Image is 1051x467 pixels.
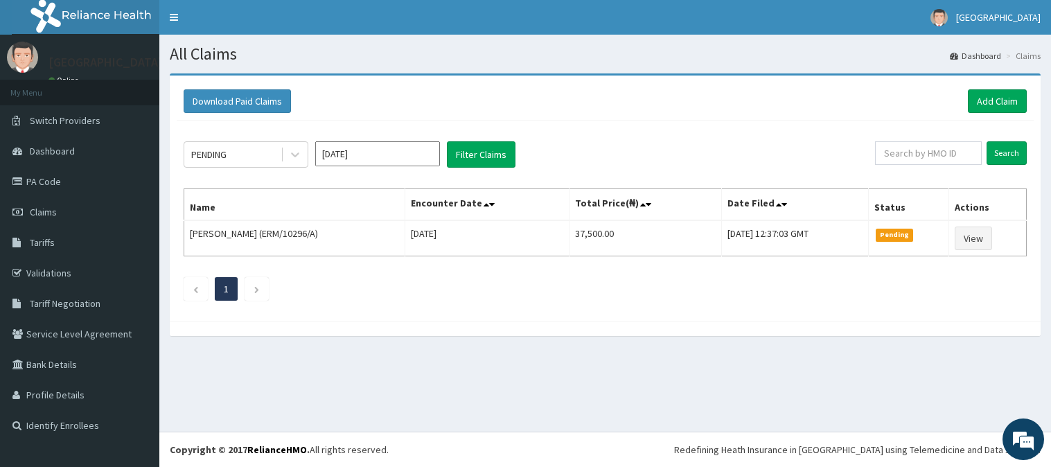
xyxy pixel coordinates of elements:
[569,220,722,256] td: 37,500.00
[184,220,405,256] td: [PERSON_NAME] (ERM/10296/A)
[170,45,1041,63] h1: All Claims
[405,220,569,256] td: [DATE]
[721,220,868,256] td: [DATE] 12:37:03 GMT
[30,114,100,127] span: Switch Providers
[955,227,992,250] a: View
[30,145,75,157] span: Dashboard
[184,189,405,221] th: Name
[254,283,260,295] a: Next page
[30,236,55,249] span: Tariffs
[7,42,38,73] img: User Image
[876,229,914,241] span: Pending
[30,297,100,310] span: Tariff Negotiation
[569,189,722,221] th: Total Price(₦)
[868,189,948,221] th: Status
[30,206,57,218] span: Claims
[159,432,1051,467] footer: All rights reserved.
[184,89,291,113] button: Download Paid Claims
[193,283,199,295] a: Previous page
[930,9,948,26] img: User Image
[968,89,1027,113] a: Add Claim
[48,56,163,69] p: [GEOGRAPHIC_DATA]
[224,283,229,295] a: Page 1 is your current page
[48,76,82,85] a: Online
[1003,50,1041,62] li: Claims
[315,141,440,166] input: Select Month and Year
[987,141,1027,165] input: Search
[950,50,1001,62] a: Dashboard
[948,189,1026,221] th: Actions
[721,189,868,221] th: Date Filed
[247,443,307,456] a: RelianceHMO
[191,148,227,161] div: PENDING
[405,189,569,221] th: Encounter Date
[447,141,515,168] button: Filter Claims
[875,141,982,165] input: Search by HMO ID
[674,443,1041,457] div: Redefining Heath Insurance in [GEOGRAPHIC_DATA] using Telemedicine and Data Science!
[170,443,310,456] strong: Copyright © 2017 .
[956,11,1041,24] span: [GEOGRAPHIC_DATA]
